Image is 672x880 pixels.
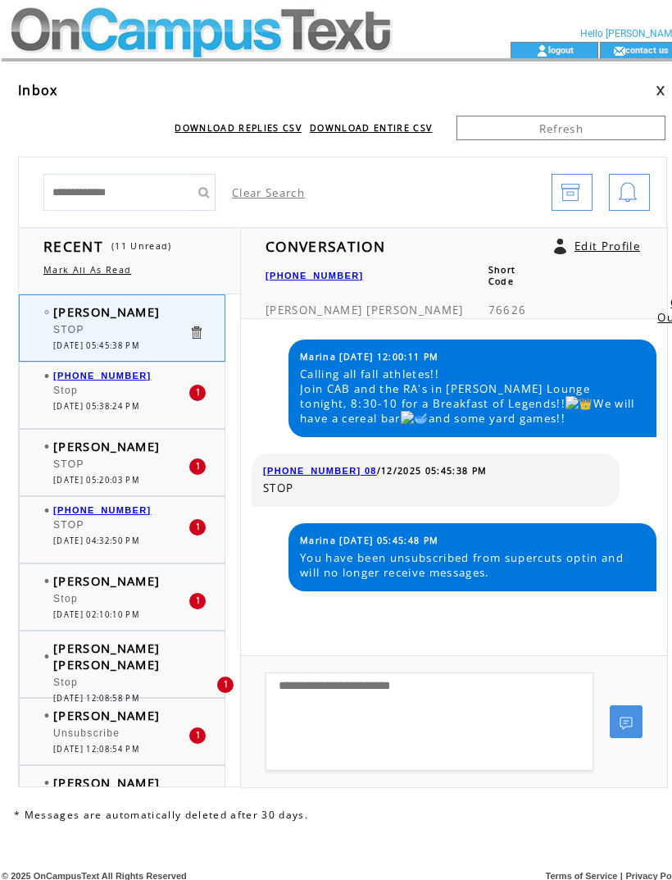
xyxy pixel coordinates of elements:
span: [PERSON_NAME] [53,303,160,320]
a: Mark All As Read [43,264,131,276]
div: 1 [189,727,206,744]
span: Stop [53,385,78,396]
span: Stop [53,677,78,688]
span: * Messages are automatically deleted after 30 days. [14,808,308,822]
span: 76626 [488,303,527,317]
span: [PERSON_NAME] [53,438,160,454]
a: Refresh [456,116,665,140]
span: CONVERSATION [266,236,385,256]
span: [PERSON_NAME] [366,303,463,317]
span: STOP [53,324,84,335]
a: DOWNLOAD REPLIES CSV [175,122,302,134]
img: bulletFull.png [44,781,49,785]
span: Short Code [488,264,516,287]
a: [PHONE_NUMBER] [266,271,364,280]
a: Click to edit user profile [554,239,566,254]
img: 👑 [565,396,593,411]
span: Inbox [18,81,58,99]
img: bulletFull.png [44,374,49,378]
span: [PERSON_NAME] [53,572,160,589]
span: Calling all fall athletes!! Join CAB and the RA's in [PERSON_NAME] Lounge tonight, 8:30-10 for a ... [300,367,644,426]
img: bulletEmpty.png [44,310,49,314]
span: Unsubscribe [53,727,120,739]
span: Marina [DATE] 12:00:11 PM [300,351,438,362]
span: [DATE] 05:45:38 PM [53,340,139,351]
span: [PERSON_NAME] [266,303,362,317]
span: [PERSON_NAME] [53,774,160,791]
a: contact us [625,44,669,55]
img: bell.png [618,175,638,212]
span: [PERSON_NAME] [53,707,160,723]
span: STOP [263,481,607,495]
span: You have been unsubscribed from supercuts optin and will no longer receive messages. [300,550,644,580]
span: STOP [53,519,84,531]
span: [DATE] 05:38:24 PM [53,401,139,412]
div: 1 [189,385,206,401]
span: (11 Unread) [111,240,172,252]
a: DOWNLOAD ENTIRE CSV [310,122,432,134]
input: Submit [191,174,216,211]
span: Stop [53,593,78,604]
span: RECENT [43,236,103,256]
div: 1 [189,519,206,536]
span: STOP [53,458,84,470]
a: logout [548,44,574,55]
img: bulletFull.png [44,508,49,513]
a: [PHONE_NUMBER] [53,505,152,515]
img: bulletFull.png [44,714,49,718]
a: Clear Search [232,185,305,200]
div: 1 [189,593,206,609]
span: [DATE] 12:08:54 PM [53,744,139,755]
a: [PHONE_NUMBER] [53,371,152,381]
img: 🥣 [401,411,429,426]
span: [DATE] 02:10:10 PM [53,609,139,620]
a: Edit Profile [574,239,640,253]
img: bulletFull.png [44,579,49,583]
span: [PERSON_NAME] [PERSON_NAME] [53,640,160,673]
a: Click to delete these messgaes [188,325,204,340]
img: contact_us_icon.gif [613,44,625,57]
img: account_icon.gif [536,44,548,57]
span: /12/2025 05:45:38 PM [263,465,487,476]
span: [DATE] 12:08:58 PM [53,693,139,704]
span: [DATE] 05:20:03 PM [53,475,139,486]
img: bulletFull.png [44,445,49,449]
img: bulletFull.png [44,654,49,659]
img: archive.png [561,175,580,212]
a: [PHONE_NUMBER] 08 [263,466,377,476]
div: 1 [217,677,234,693]
span: [DATE] 04:32:50 PM [53,536,139,546]
span: Marina [DATE] 05:45:48 PM [300,535,438,546]
div: 1 [189,458,206,475]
